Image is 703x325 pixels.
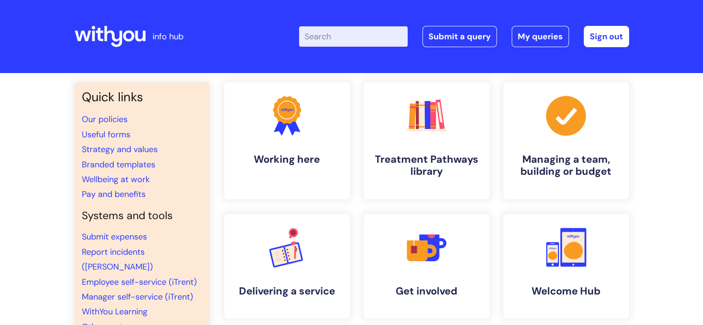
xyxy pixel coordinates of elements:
[82,209,202,222] h4: Systems and tools
[511,285,622,297] h4: Welcome Hub
[224,82,350,199] a: Working here
[82,231,147,242] a: Submit expenses
[82,189,146,200] a: Pay and benefits
[232,153,342,166] h4: Working here
[511,153,622,178] h4: Managing a team, building or budget
[299,26,629,47] div: | -
[82,90,202,104] h3: Quick links
[371,285,482,297] h4: Get involved
[299,26,408,47] input: Search
[503,214,629,319] a: Welcome Hub
[503,82,629,199] a: Managing a team, building or budget
[153,29,183,44] p: info hub
[512,26,569,47] a: My queries
[82,114,128,125] a: Our policies
[224,214,350,319] a: Delivering a service
[82,174,150,185] a: Wellbeing at work
[232,285,342,297] h4: Delivering a service
[82,144,158,155] a: Strategy and values
[82,129,130,140] a: Useful forms
[82,276,197,288] a: Employee self-service (iTrent)
[364,214,489,319] a: Get involved
[82,159,155,170] a: Branded templates
[422,26,497,47] a: Submit a query
[584,26,629,47] a: Sign out
[82,306,147,317] a: WithYou Learning
[371,153,482,178] h4: Treatment Pathways library
[364,82,489,199] a: Treatment Pathways library
[82,246,153,272] a: Report incidents ([PERSON_NAME])
[82,291,193,302] a: Manager self-service (iTrent)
